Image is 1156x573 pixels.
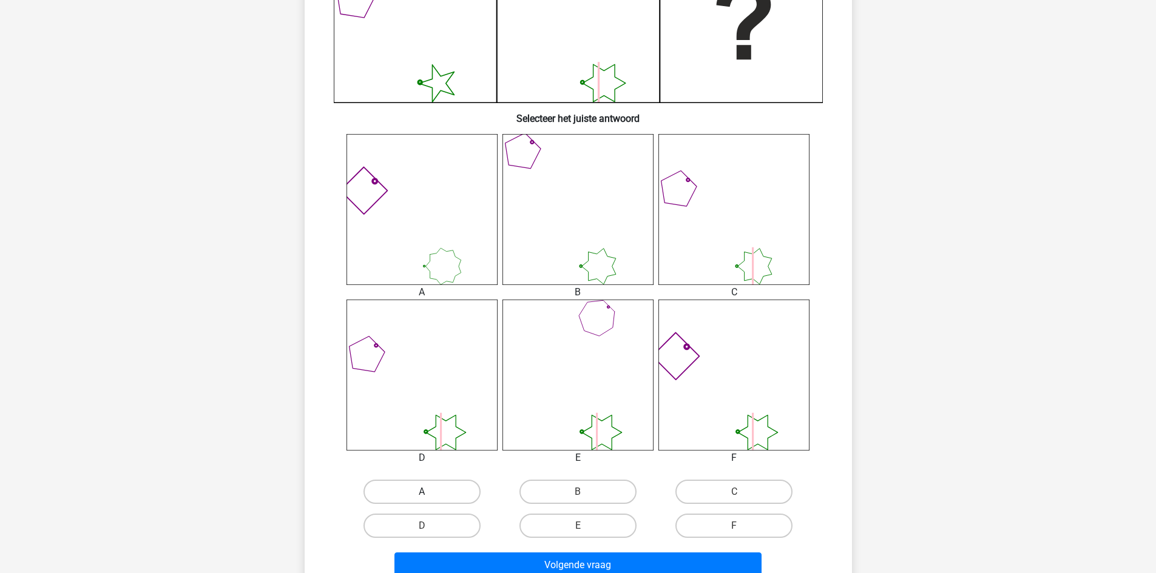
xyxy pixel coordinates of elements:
label: D [363,514,481,538]
div: B [493,285,663,300]
div: A [337,285,507,300]
label: E [519,514,637,538]
div: D [337,451,507,465]
label: B [519,480,637,504]
div: E [493,451,663,465]
label: C [675,480,793,504]
h6: Selecteer het juiste antwoord [324,103,833,124]
label: F [675,514,793,538]
label: A [363,480,481,504]
div: C [649,285,819,300]
div: F [649,451,819,465]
